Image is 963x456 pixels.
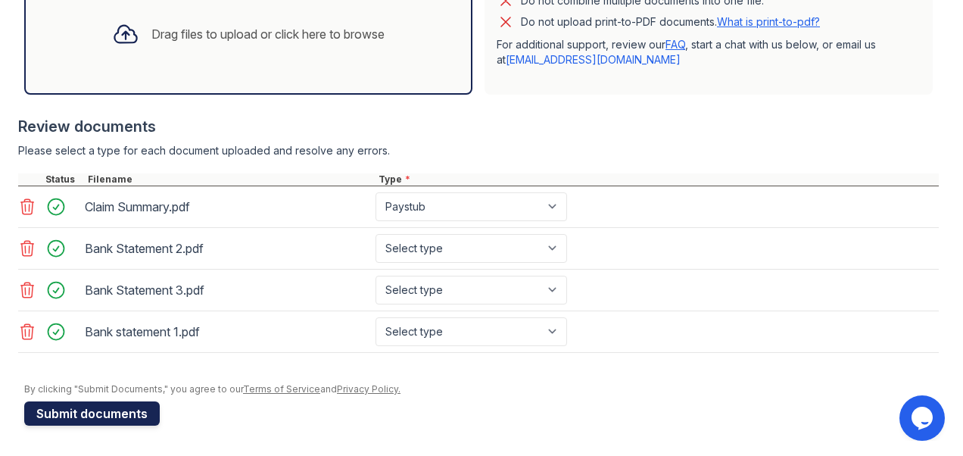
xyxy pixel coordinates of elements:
div: Bank Statement 2.pdf [85,236,369,261]
button: Submit documents [24,401,160,426]
a: What is print-to-pdf? [717,15,820,28]
div: Bank Statement 3.pdf [85,278,369,302]
div: Claim Summary.pdf [85,195,369,219]
div: Filename [85,173,376,186]
div: Drag files to upload or click here to browse [151,25,385,43]
p: For additional support, review our , start a chat with us below, or email us at [497,37,921,67]
a: FAQ [665,38,685,51]
p: Do not upload print-to-PDF documents. [521,14,820,30]
div: By clicking "Submit Documents," you agree to our and [24,383,939,395]
div: Status [42,173,85,186]
div: Please select a type for each document uploaded and resolve any errors. [18,143,939,158]
div: Review documents [18,116,939,137]
a: Terms of Service [243,383,320,395]
a: Privacy Policy. [337,383,400,395]
a: [EMAIL_ADDRESS][DOMAIN_NAME] [506,53,681,66]
iframe: chat widget [899,395,948,441]
div: Type [376,173,939,186]
div: Bank statement 1.pdf [85,320,369,344]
